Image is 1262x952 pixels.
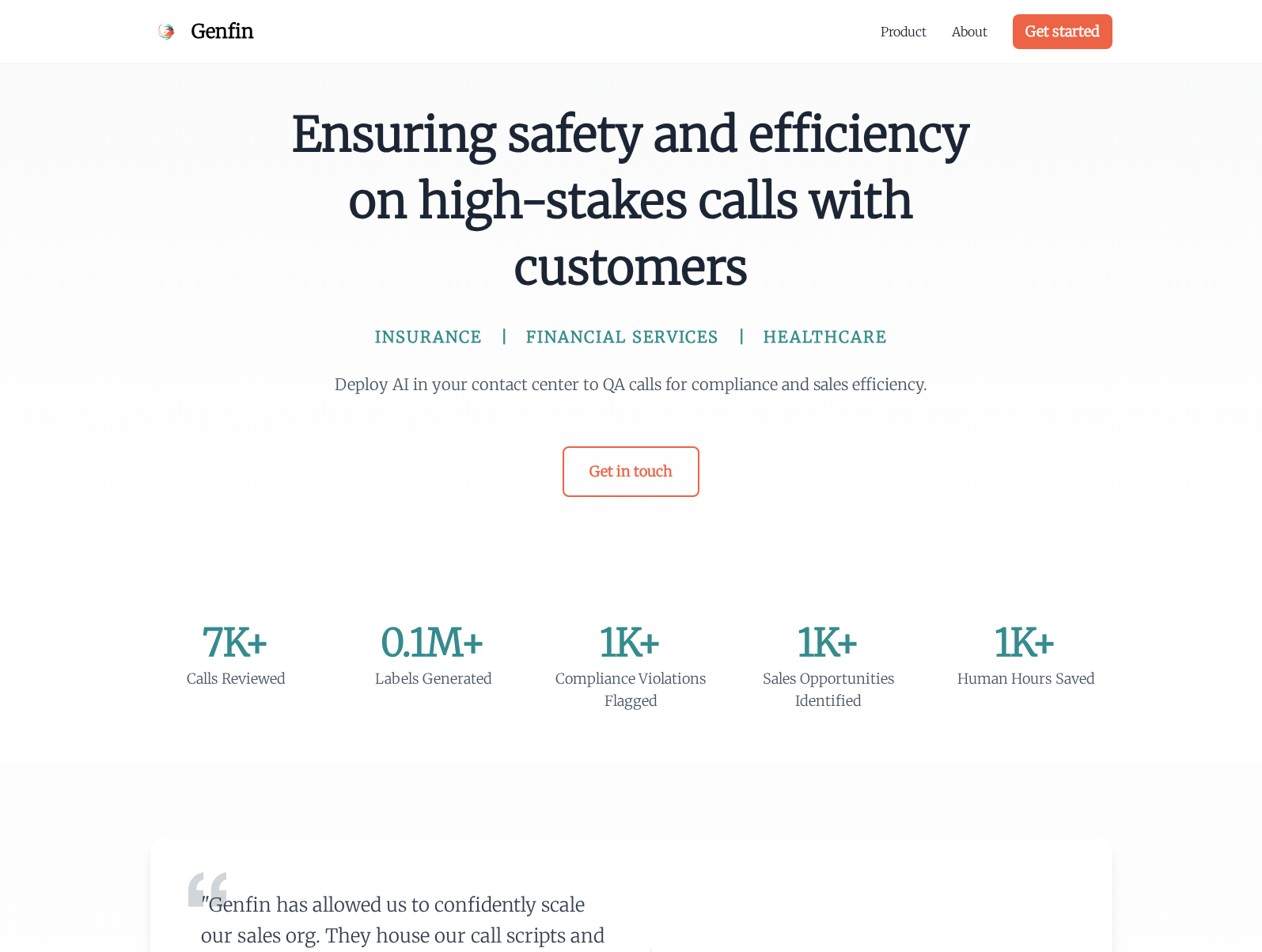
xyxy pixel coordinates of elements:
[545,668,718,712] div: Compliance Violations Flagged
[375,326,482,348] span: INSURANCE
[526,326,719,348] span: FINANCIAL SERVICES
[742,624,915,662] div: 1K+
[328,374,935,396] p: Deploy AI in your contact center to QA calls for compliance and sales efficiency.
[501,326,507,348] span: |
[563,446,699,497] a: Get in touch
[1013,14,1112,49] a: Get started
[881,22,927,41] a: Product
[150,624,323,662] div: 7K+
[188,870,226,908] img: Quote
[150,16,254,47] a: Genfin
[764,326,887,348] span: HEALTHCARE
[940,668,1112,690] div: Human Hours Saved
[290,101,973,301] span: Ensuring safety and efficiency on high-stakes calls with customers
[150,668,323,690] div: Calls Reviewed
[952,22,987,41] a: About
[940,624,1112,662] div: 1K+
[191,19,254,44] span: Genfin
[545,624,718,662] div: 1K+
[347,624,520,662] div: 0.1M+
[742,668,915,712] div: Sales Opportunities Identified
[150,16,182,47] img: Genfin Logo
[347,668,520,690] div: Labels Generated
[738,326,745,348] span: |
